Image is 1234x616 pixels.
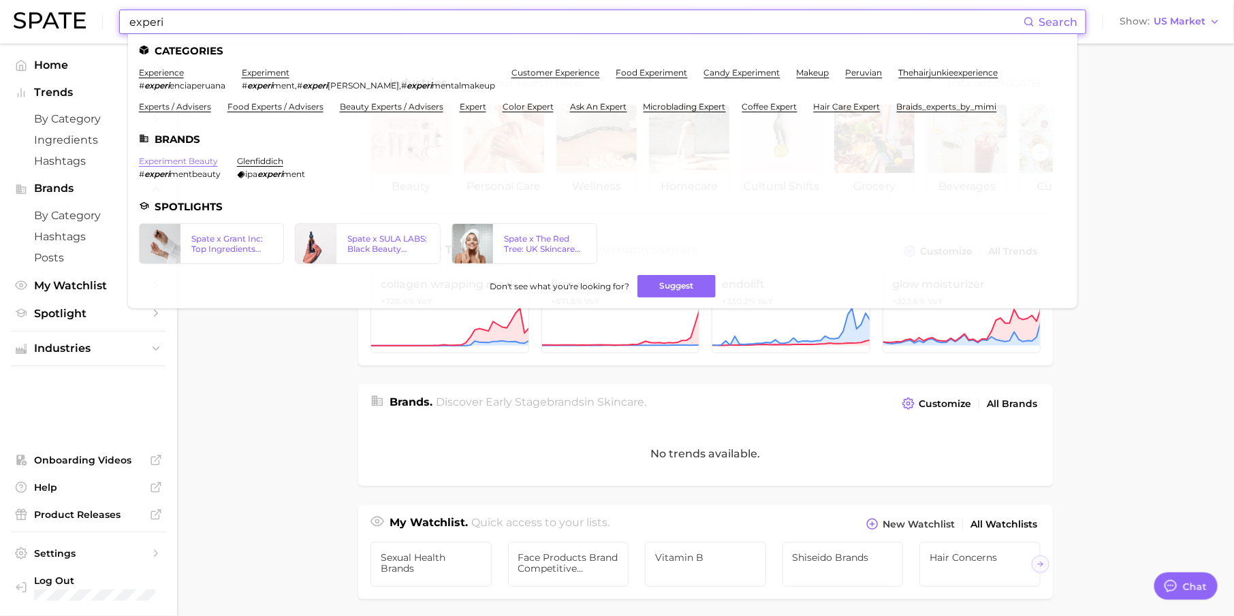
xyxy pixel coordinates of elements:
a: sexual health brands [370,542,492,587]
a: customer experience [511,67,600,78]
a: hair care expert [814,101,881,112]
a: Spate x Grant Inc: Top Ingredients Report ([DATE]) [139,223,285,264]
a: My Watchlist [11,275,166,296]
span: All Watchlists [970,519,1037,530]
span: Log Out [34,574,155,587]
span: Vitamin B [655,552,756,563]
a: ask an expert [570,101,627,112]
em: experi [257,169,283,179]
span: Show [1120,18,1150,25]
div: No trends available. [358,421,1053,486]
div: Spate x The Red Tree: UK Skincare Trends [504,233,586,254]
span: New Watchlist [883,519,955,530]
li: Categories [139,45,1066,56]
div: Spate x SULA LABS: Black Beauty Trends on TikTok [347,233,429,254]
a: microblading expert [644,101,726,112]
span: skincare [598,395,645,408]
a: Spotlight [11,303,166,324]
span: Ingredients [34,133,143,146]
span: Shiseido Brands [793,552,893,563]
span: ment [272,80,295,91]
span: Brands . [390,395,432,408]
span: Spotlight [34,307,143,320]
span: # [242,80,247,91]
span: mentbeauty [170,169,221,179]
button: New Watchlist [863,515,958,534]
span: ipa [245,169,257,179]
a: All Watchlists [967,515,1041,534]
a: Hashtags [11,150,166,172]
span: Hashtags [34,155,143,167]
em: experi [407,80,432,91]
li: Spotlights [139,201,1066,212]
em: experi [247,80,272,91]
span: Settings [34,547,143,560]
a: Ingredients [11,129,166,150]
a: peruvian [846,67,883,78]
span: All Brands [987,398,1037,410]
span: Product Releases [34,508,143,521]
span: Brands [34,182,143,195]
a: beauty experts / advisers [340,101,443,112]
a: makeup [797,67,829,78]
span: [PERSON_NAME] [328,80,399,91]
span: # [139,169,144,179]
em: experi [302,80,328,91]
a: food experiment [616,67,688,78]
a: glow moisturizer+323.6% YoY [883,269,1041,353]
a: Vitamin B [645,542,766,587]
span: Industries [34,342,143,355]
button: ShowUS Market [1116,13,1224,31]
a: firm skin+571.5% YoY [541,269,700,353]
button: Suggest [637,275,716,297]
span: # [401,80,407,91]
em: experi [144,80,170,91]
button: Brands [11,178,166,199]
a: Spate x The Red Tree: UK Skincare Trends [452,223,597,264]
span: Onboarding Videos [34,454,143,466]
a: braids_experts_by_mimi [897,101,997,112]
span: My Watchlist [34,279,143,292]
a: collagen wrapping mask+728.4% YoY [370,269,529,353]
div: , , [242,80,495,91]
em: experi [144,169,170,179]
a: experts / advisers [139,101,211,112]
a: Hair Concerns [919,542,1041,587]
span: Don't see what you're looking for? [490,281,629,291]
span: Discover Early Stage brands in . [437,395,647,408]
a: thehairjunkieexperience [899,67,998,78]
span: Hashtags [34,230,143,243]
span: US Market [1154,18,1205,25]
a: Shiseido Brands [782,542,904,587]
span: Search [1039,16,1077,29]
button: Trends [11,82,166,103]
h2: Quick access to your lists. [472,515,610,534]
h1: My Watchlist. [390,515,468,534]
a: food experts / advisers [227,101,323,112]
a: Onboarding Videos [11,450,166,470]
span: sexual health brands [381,552,481,574]
div: Spate x Grant Inc: Top Ingredients Report ([DATE]) [191,233,273,254]
a: Help [11,477,166,498]
a: experiment [242,67,289,78]
a: coffee expert [742,101,797,112]
span: Help [34,481,143,493]
span: # [139,80,144,91]
a: Face products Brand Competitive Analysis [508,542,629,587]
span: Posts [34,251,143,264]
span: mentalmakeup [432,80,495,91]
a: endolift+330.2% YoY [712,269,870,353]
span: Trends [34,86,143,99]
span: Face products Brand Competitive Analysis [518,552,619,574]
a: experiment beauty [139,156,218,166]
a: Spate x SULA LABS: Black Beauty Trends on TikTok [295,223,441,264]
span: by Category [34,209,143,222]
li: Brands [139,133,1066,145]
input: Search here for a brand, industry, or ingredient [128,10,1024,33]
a: Posts [11,247,166,268]
button: Customize [899,394,975,413]
span: Customize [919,398,971,410]
a: color expert [503,101,554,112]
a: by Category [11,205,166,226]
a: Settings [11,543,166,564]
